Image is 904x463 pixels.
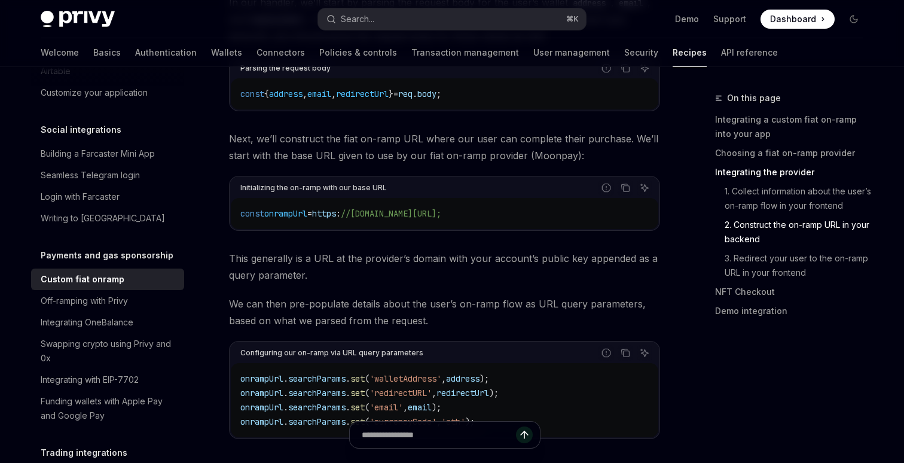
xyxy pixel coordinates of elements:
span: On this page [727,91,781,105]
span: . [283,402,288,413]
button: Report incorrect code [598,60,614,76]
input: Ask a question... [362,422,516,448]
div: Search... [341,12,374,26]
a: Integrating a custom fiat on-ramp into your app [715,110,873,144]
span: address [446,373,480,384]
a: Transaction management [411,38,519,67]
a: Connectors [256,38,305,67]
span: email [307,89,331,99]
a: Writing to [GEOGRAPHIC_DATA] [31,208,184,229]
span: email [408,402,432,413]
span: redirectUrl [336,89,389,99]
span: body [417,89,436,99]
span: onrampUrl [240,388,283,398]
h5: Trading integrations [41,446,127,460]
span: ( [365,373,369,384]
span: 'redirectURL' [369,388,432,398]
span: . [346,416,350,427]
span: . [346,373,350,384]
span: searchParams [288,402,346,413]
a: Demo [675,13,699,25]
span: . [413,89,417,99]
span: 'currencyCode' [369,416,436,427]
span: This generally is a URL at the provider’s domain with your account’s public key appended as a que... [229,250,660,284]
div: Seamless Telegram login [41,168,140,182]
span: searchParams [288,388,346,398]
span: , [432,388,436,398]
span: ); [489,388,499,398]
span: . [283,416,288,427]
span: set [350,416,365,427]
span: ; [436,89,441,99]
span: } [389,89,393,99]
h5: Payments and gas sponsorship [41,248,173,263]
a: Authentication [135,38,197,67]
span: set [350,373,365,384]
span: onrampUrl [264,208,307,219]
span: ( [365,388,369,398]
span: = [393,89,398,99]
button: Report incorrect code [598,345,614,361]
span: { [264,89,269,99]
button: Ask AI [637,345,652,361]
a: Login with Farcaster [31,186,184,208]
span: , [436,416,441,427]
span: searchParams [288,416,346,427]
a: Swapping crypto using Privy and 0x [31,333,184,369]
a: NFT Checkout [715,282,873,301]
a: Support [713,13,746,25]
div: Initializing the on-ramp with our base URL [240,180,387,196]
span: ); [465,416,475,427]
span: , [303,89,307,99]
span: ); [480,373,489,384]
span: address [269,89,303,99]
span: ); [432,402,441,413]
span: https [312,208,336,219]
a: Funding wallets with Apple Pay and Google Pay [31,391,184,427]
span: ( [365,416,369,427]
div: Building a Farcaster Mini App [41,147,155,161]
span: . [346,402,350,413]
span: 'walletAddress' [369,373,441,384]
span: const [240,208,264,219]
span: redirectUrl [436,388,489,398]
a: 2. Construct the on-ramp URL in your backend [715,215,873,249]
a: 3. Redirect your user to the on-ramp URL in your frontend [715,249,873,282]
span: set [350,402,365,413]
div: Funding wallets with Apple Pay and Google Pay [41,394,177,423]
div: Customize your application [41,86,148,100]
button: Report incorrect code [598,180,614,196]
a: User management [533,38,610,67]
span: req [398,89,413,99]
a: Seamless Telegram login [31,165,184,186]
a: Integrating OneBalance [31,312,184,333]
span: 'email' [369,402,403,413]
button: Copy the contents from the code block [618,60,633,76]
div: Integrating OneBalance [41,315,133,330]
span: 'eth' [441,416,465,427]
span: Next, we’ll construct the fiat on-ramp URL where our user can complete their purchase. We’ll star... [229,130,660,164]
a: Welcome [41,38,79,67]
a: Integrating with EIP-7702 [31,369,184,391]
button: Copy the contents from the code block [618,345,633,361]
span: . [346,388,350,398]
span: onrampUrl [240,402,283,413]
span: onrampUrl [240,373,283,384]
button: Copy the contents from the code block [618,180,633,196]
a: Off-ramping with Privy [31,290,184,312]
span: . [283,373,288,384]
div: Parsing the request body [240,60,331,76]
button: Open search [318,8,586,30]
img: dark logo [41,11,115,28]
span: Dashboard [770,13,816,25]
span: searchParams [288,373,346,384]
a: Integrating the provider [715,163,873,182]
a: 1. Collect information about the user’s on-ramp flow in your frontend [715,182,873,215]
span: , [403,402,408,413]
span: const [240,89,264,99]
a: Choosing a fiat on-ramp provider [715,144,873,163]
a: API reference [721,38,778,67]
a: Dashboard [761,10,835,29]
span: . [283,388,288,398]
a: Basics [93,38,121,67]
